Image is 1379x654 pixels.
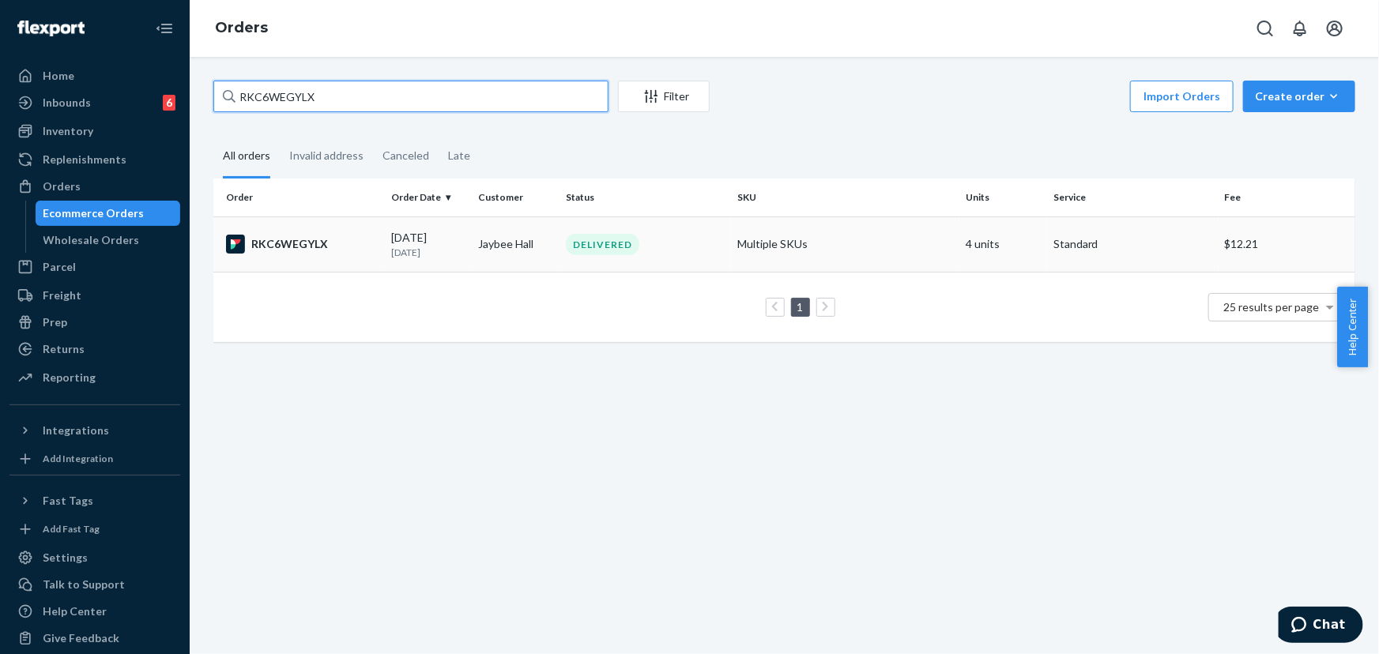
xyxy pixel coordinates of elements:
a: Reporting [9,365,180,390]
div: Talk to Support [43,577,125,592]
a: Returns [9,336,180,362]
button: Create order [1243,81,1355,112]
div: Replenishments [43,152,126,167]
div: Orders [43,179,81,194]
img: Flexport logo [17,21,85,36]
td: Multiple SKUs [731,216,959,272]
a: Page 1 is your current page [794,300,807,314]
a: Replenishments [9,147,180,172]
button: Help Center [1337,287,1368,367]
a: Ecommerce Orders [36,201,181,226]
div: Parcel [43,259,76,275]
div: Add Fast Tag [43,522,100,536]
th: Service [1047,179,1219,216]
th: Order [213,179,385,216]
button: Open account menu [1319,13,1351,44]
span: 25 results per page [1224,300,1320,314]
div: Late [448,135,470,176]
div: Reporting [43,370,96,385]
th: Status [560,179,731,216]
a: Parcel [9,254,180,280]
a: Add Fast Tag [9,520,180,539]
div: Returns [43,341,85,357]
div: [DATE] [391,230,466,259]
div: Invalid address [289,135,364,176]
p: Standard [1053,236,1212,252]
th: Order Date [385,179,473,216]
div: Fast Tags [43,493,93,509]
iframe: Opens a widget where you can chat to one of our agents [1279,607,1363,646]
div: Canceled [382,135,429,176]
p: [DATE] [391,246,466,259]
button: Open notifications [1284,13,1316,44]
div: Ecommerce Orders [43,205,145,221]
a: Add Integration [9,449,180,468]
ol: breadcrumbs [202,6,281,51]
a: Inbounds6 [9,90,180,115]
div: Customer [479,190,554,204]
a: Orders [9,174,180,199]
a: Prep [9,310,180,335]
div: Home [43,68,74,84]
input: Search orders [213,81,608,112]
a: Inventory [9,118,180,144]
div: All orders [223,135,270,179]
a: Help Center [9,599,180,624]
div: Add Integration [43,452,113,465]
th: Units [959,179,1047,216]
div: RKC6WEGYLX [226,235,379,254]
div: 6 [163,95,175,111]
a: Freight [9,283,180,308]
div: Settings [43,550,88,566]
button: Close Navigation [149,13,180,44]
td: 4 units [959,216,1047,272]
div: Integrations [43,423,109,438]
th: SKU [731,179,959,216]
button: Import Orders [1130,81,1234,112]
div: Inventory [43,123,93,139]
a: Settings [9,545,180,570]
a: Home [9,63,180,88]
button: Filter [618,81,710,112]
div: Create order [1255,88,1343,104]
div: DELIVERED [566,234,639,255]
a: Orders [215,19,268,36]
td: Jaybee Hall [473,216,560,272]
button: Open Search Box [1249,13,1281,44]
button: Talk to Support [9,572,180,597]
div: Help Center [43,603,107,619]
div: Prep [43,314,67,330]
td: $12.21 [1219,216,1355,272]
a: Wholesale Orders [36,227,181,253]
button: Give Feedback [9,626,180,651]
button: Integrations [9,418,180,443]
th: Fee [1219,179,1355,216]
div: Freight [43,288,81,303]
div: Filter [619,88,709,104]
button: Fast Tags [9,488,180,513]
div: Wholesale Orders [43,232,140,248]
div: Give Feedback [43,630,119,646]
div: Inbounds [43,95,91,111]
